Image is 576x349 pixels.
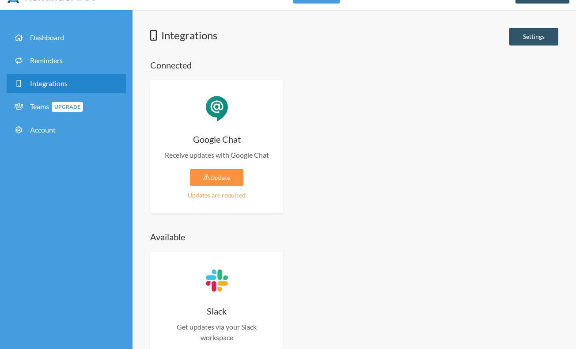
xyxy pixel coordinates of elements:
[30,79,68,87] span: Integrations
[7,51,126,70] a: Reminders
[7,74,126,93] a: Integrations
[150,28,217,43] h1: Integrations
[190,169,243,186] a: Update
[163,190,270,200] div: Updates are required
[30,56,63,64] span: Reminders
[163,305,270,317] h4: Slack
[52,102,83,112] span: Upgrade
[150,59,558,71] h4: Connected
[7,28,126,47] a: Dashboard
[150,231,558,243] h4: Available
[30,125,56,134] span: Account
[163,133,270,145] h4: Google Chat
[509,28,558,46] a: Settings
[30,102,83,110] span: Teams
[7,120,126,140] a: Account
[30,33,64,42] span: Dashboard
[163,150,270,160] p: Receive updates with Google Chat
[163,322,270,343] p: Get updates via your Slack workspace
[7,97,126,117] a: TeamsUpgrade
